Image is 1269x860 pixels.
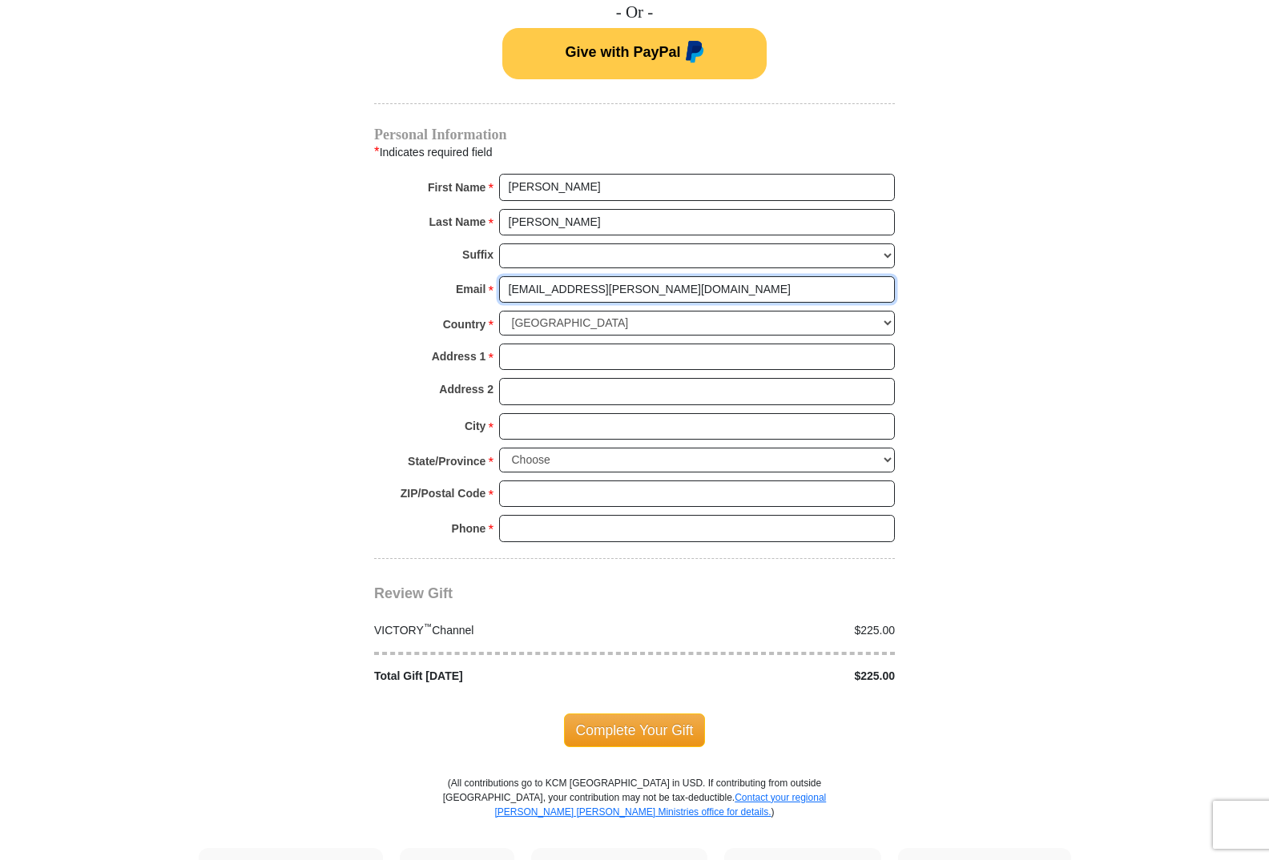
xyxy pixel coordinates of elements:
span: Give with PayPal [565,44,680,60]
strong: City [465,415,485,437]
strong: Suffix [462,243,493,266]
a: Contact your regional [PERSON_NAME] [PERSON_NAME] Ministries office for details. [494,792,826,818]
h4: Personal Information [374,128,895,141]
sup: ™ [424,621,433,631]
span: Review Gift [374,585,453,601]
div: $225.00 [634,622,904,639]
strong: Country [443,313,486,336]
strong: Phone [452,517,486,540]
strong: State/Province [408,450,485,472]
strong: ZIP/Postal Code [401,482,486,504]
span: Complete Your Gift [564,713,706,747]
img: paypal [681,41,704,66]
strong: Last Name [429,211,486,233]
button: Give with PayPal [502,28,767,79]
div: Total Gift [DATE] [366,668,635,685]
h4: - Or - [374,2,895,22]
strong: First Name [428,176,485,199]
div: VICTORY Channel [366,622,635,639]
div: $225.00 [634,668,904,685]
p: (All contributions go to KCM [GEOGRAPHIC_DATA] in USD. If contributing from outside [GEOGRAPHIC_D... [442,776,827,848]
strong: Address 2 [439,378,493,400]
strong: Email [456,278,485,300]
strong: Address 1 [432,345,486,368]
div: Indicates required field [374,142,895,163]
